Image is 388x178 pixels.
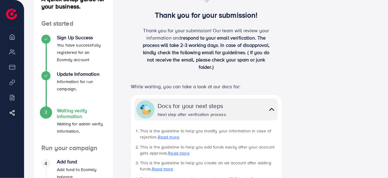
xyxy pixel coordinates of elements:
[34,71,113,108] li: Update Information
[140,144,278,156] li: This is the guideline to help you add funds easily after your account gets approval.
[267,105,276,114] img: collapse
[158,111,226,117] div: Next step after verification process
[57,159,106,165] h4: Add fund
[123,11,290,19] h3: Thank you for your submission!
[143,34,270,70] span: respond to your email verification. The process will take 2-3 working days. In case of disapprova...
[139,27,273,71] p: Thank you for your submission! Our team will review your information and
[131,83,281,90] p: While waiting, you can take a look at our docs for:
[152,166,173,172] a: Read more
[57,71,106,77] h4: Update Information
[57,120,106,135] p: Waiting for admin verify information.
[34,35,113,71] li: Sign Up Success
[6,9,17,19] img: logo
[44,109,47,116] span: 3
[57,35,106,40] h4: Sign Up Success
[57,41,106,63] p: You have successfully registered for an Ecomdy account
[34,20,113,27] h4: Get started
[158,101,226,110] div: Docs for your next steps
[44,160,47,167] span: 4
[34,108,113,144] li: Waiting verify information
[57,78,106,92] p: Information for run campaign.
[158,134,179,140] a: Read more
[34,144,113,152] h4: Run your campaign
[140,160,278,172] li: This is the guideline to help you create an ad account after adding funds.
[140,104,151,115] img: collapse
[362,151,383,173] iframe: Chat
[168,150,189,156] a: Read more
[140,128,278,140] li: This is the guideline to help you modify your information in case of rejection.
[57,108,106,119] h4: Waiting verify information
